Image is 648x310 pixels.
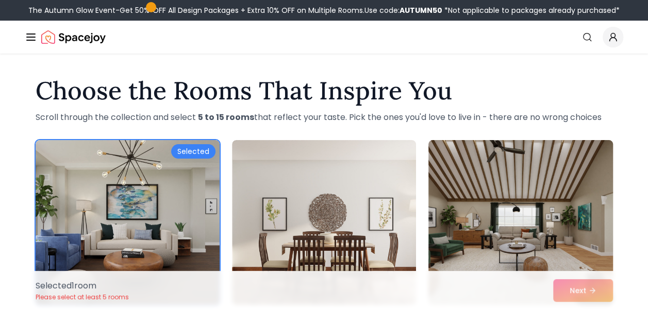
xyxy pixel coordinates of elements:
img: Spacejoy Logo [41,27,106,47]
p: Selected 1 room [36,280,129,292]
p: Scroll through the collection and select that reflect your taste. Pick the ones you'd love to liv... [36,111,613,124]
b: AUTUMN50 [400,5,442,15]
h1: Choose the Rooms That Inspire You [36,78,613,103]
a: Spacejoy [41,27,106,47]
div: Selected [171,144,215,159]
img: Room room-1 [36,140,220,305]
img: Room room-3 [424,136,617,309]
img: Room room-2 [232,140,416,305]
span: *Not applicable to packages already purchased* [442,5,620,15]
p: Please select at least 5 rooms [36,293,129,301]
nav: Global [25,21,623,54]
div: The Autumn Glow Event-Get 50% OFF All Design Packages + Extra 10% OFF on Multiple Rooms. [28,5,620,15]
strong: 5 to 15 rooms [198,111,254,123]
span: Use code: [364,5,442,15]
